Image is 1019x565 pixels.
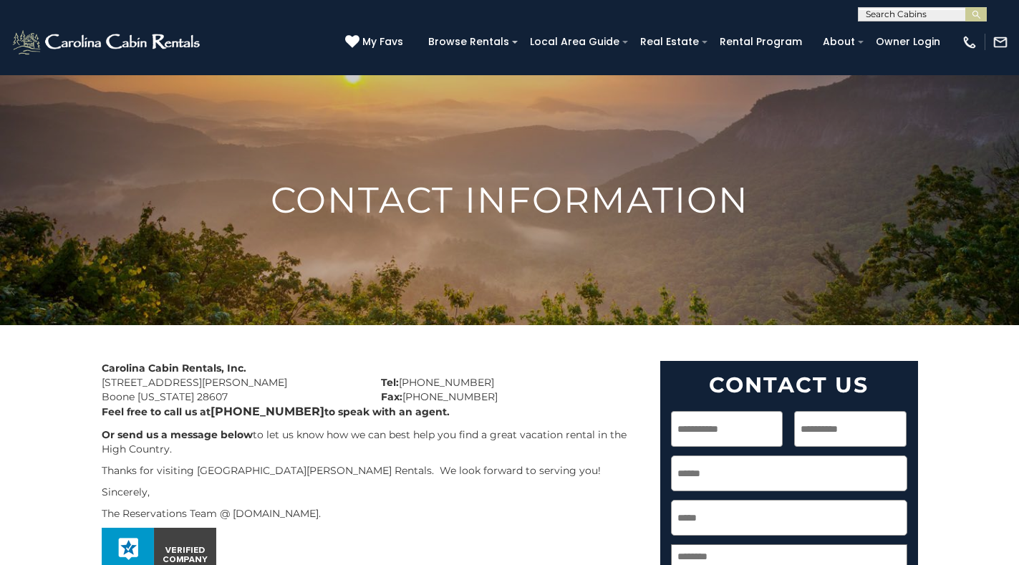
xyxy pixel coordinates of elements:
strong: Carolina Cabin Rentals, Inc. [102,362,246,375]
a: Rental Program [713,31,809,53]
a: Local Area Guide [523,31,627,53]
span: My Favs [362,34,403,49]
img: mail-regular-white.png [993,34,1008,50]
p: The Reservations Team @ [DOMAIN_NAME]. [102,506,639,521]
div: [STREET_ADDRESS][PERSON_NAME] Boone [US_STATE] 28607 [91,361,370,404]
strong: Fax: [381,390,402,403]
a: About [816,31,862,53]
div: [PHONE_NUMBER] [PHONE_NUMBER] [370,361,649,404]
b: [PHONE_NUMBER] [211,405,324,418]
img: White-1-2.png [11,28,204,57]
p: to let us know how we can best help you find a great vacation rental in the High Country. [102,428,639,456]
b: Or send us a message below [102,428,253,441]
h2: Contact Us [671,372,907,398]
a: Real Estate [633,31,706,53]
strong: Tel: [381,376,399,389]
a: My Favs [345,34,407,50]
p: Thanks for visiting [GEOGRAPHIC_DATA][PERSON_NAME] Rentals. We look forward to serving you! [102,463,639,478]
p: Sincerely, [102,485,639,499]
b: Feel free to call us at [102,405,211,418]
a: Browse Rentals [421,31,516,53]
a: Owner Login [869,31,947,53]
b: to speak with an agent. [324,405,450,418]
img: phone-regular-white.png [962,34,977,50]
